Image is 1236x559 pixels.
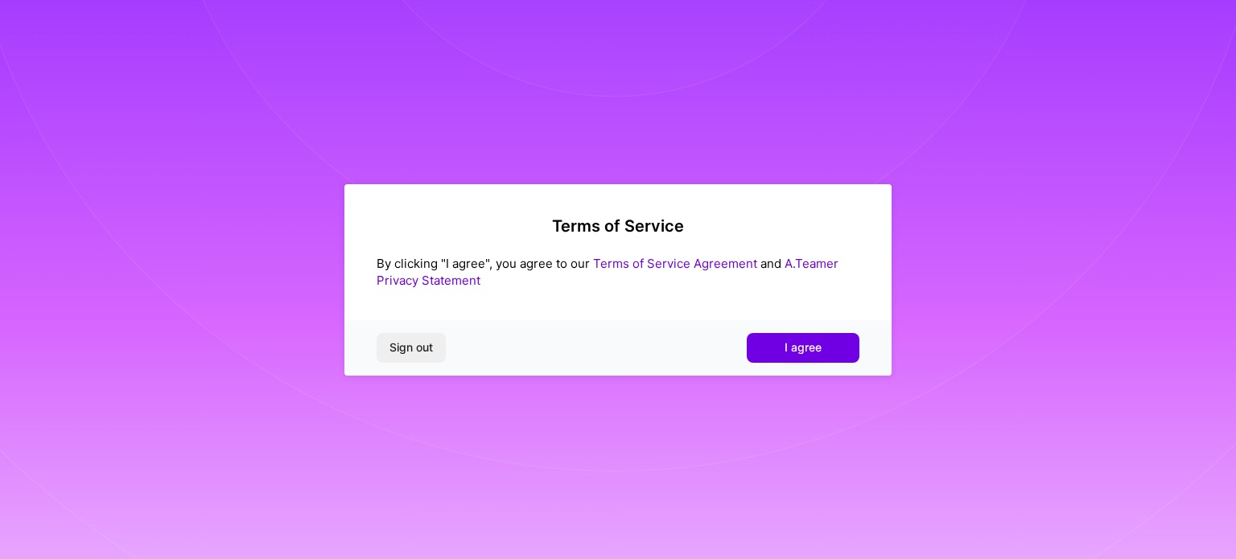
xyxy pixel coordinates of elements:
h2: Terms of Service [377,216,859,236]
button: Sign out [377,333,446,362]
span: Sign out [389,339,433,356]
span: I agree [785,339,822,356]
a: Terms of Service Agreement [593,256,757,271]
button: I agree [747,333,859,362]
div: By clicking "I agree", you agree to our and [377,255,859,289]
